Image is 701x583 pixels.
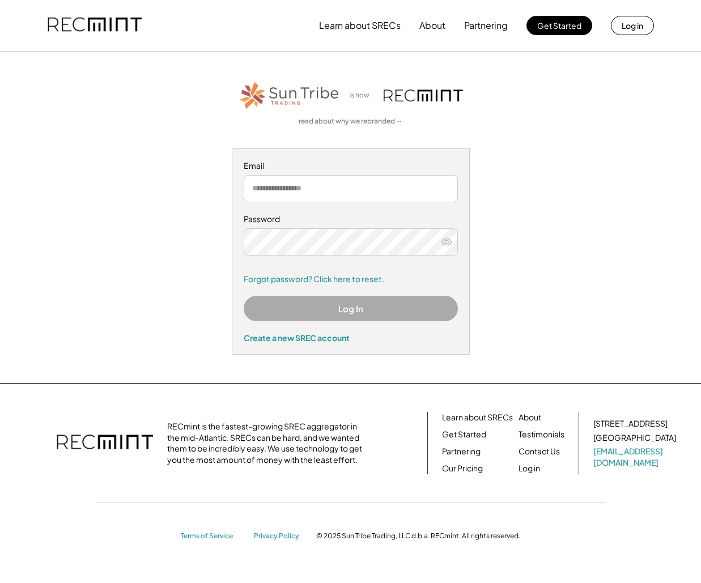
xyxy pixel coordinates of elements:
[48,6,142,45] img: recmint-logotype%403x.png
[244,214,458,225] div: Password
[299,117,403,126] a: read about why we rebranded →
[593,418,668,429] div: [STREET_ADDRESS]
[442,463,483,474] a: Our Pricing
[244,274,458,285] a: Forgot password? Click here to reset.
[611,16,654,35] button: Log in
[526,16,592,35] button: Get Started
[519,412,541,423] a: About
[442,412,513,423] a: Learn about SRECs
[316,531,520,541] div: © 2025 Sun Tribe Trading, LLC d.b.a. RECmint. All rights reserved.
[519,463,540,474] a: Log in
[57,423,153,463] img: recmint-logotype%403x.png
[593,432,676,444] div: [GEOGRAPHIC_DATA]
[346,91,378,100] div: is now
[167,421,368,465] div: RECmint is the fastest-growing SREC aggregator in the mid-Atlantic. SRECs can be hard, and we wan...
[244,333,458,343] div: Create a new SREC account
[319,14,401,37] button: Learn about SRECs
[442,446,481,457] a: Partnering
[464,14,508,37] button: Partnering
[254,531,305,541] a: Privacy Policy
[419,14,445,37] button: About
[384,90,463,101] img: recmint-logotype%403x.png
[181,531,243,541] a: Terms of Service
[244,160,458,172] div: Email
[239,80,341,111] img: STT_Horizontal_Logo%2B-%2BColor.png
[442,429,486,440] a: Get Started
[519,429,564,440] a: Testimonials
[593,446,678,468] a: [EMAIL_ADDRESS][DOMAIN_NAME]
[519,446,560,457] a: Contact Us
[244,296,458,321] button: Log In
